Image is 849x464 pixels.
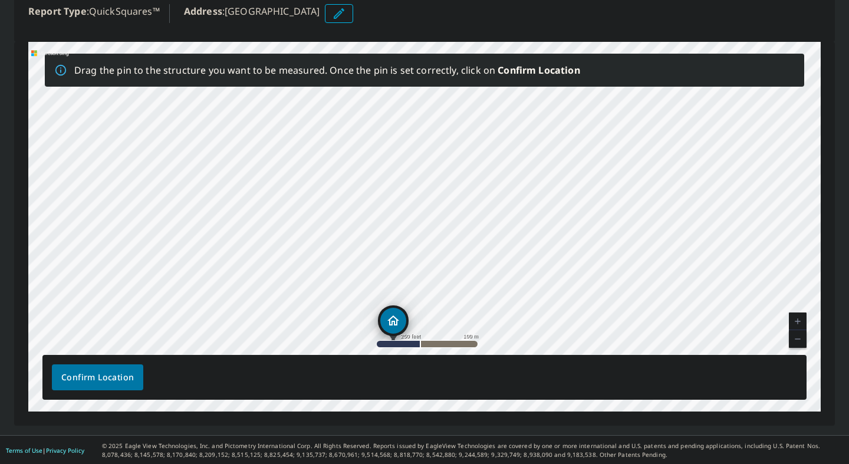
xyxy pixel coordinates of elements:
p: Drag the pin to the structure you want to be measured. Once the pin is set correctly, click on [74,63,580,77]
span: Confirm Location [61,370,134,385]
div: Dropped pin, building 1, Residential property, Cedar Elm Dr San Antonio, TX 78230 [378,305,409,342]
p: © 2025 Eagle View Technologies, Inc. and Pictometry International Corp. All Rights Reserved. Repo... [102,442,843,459]
p: : [GEOGRAPHIC_DATA] [184,4,320,23]
a: Current Level 17, Zoom In [789,312,807,330]
p: : QuickSquares™ [28,4,160,23]
a: Current Level 17, Zoom Out [789,330,807,348]
b: Address [184,5,222,18]
p: | [6,447,84,454]
a: Privacy Policy [46,446,84,455]
a: Terms of Use [6,446,42,455]
b: Confirm Location [498,64,580,77]
b: Report Type [28,5,87,18]
button: Confirm Location [52,364,143,390]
